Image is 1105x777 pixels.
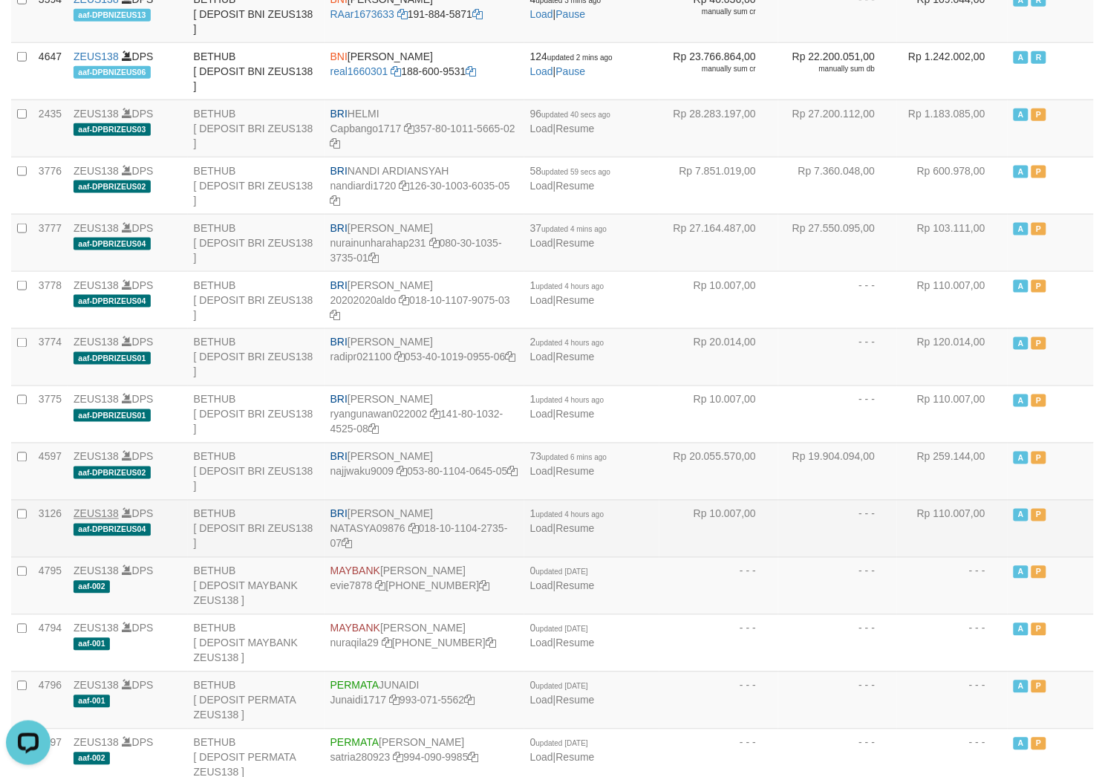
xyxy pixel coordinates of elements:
span: Paused [1031,223,1046,235]
span: PERMATA [330,737,379,749]
td: BETHUB [ DEPOSIT PERMATA ZEUS138 ] [188,672,325,729]
a: nandiardi1720 [330,180,397,192]
a: Resume [556,695,595,706]
a: Junaidi1717 [330,695,387,706]
td: DPS [68,157,188,214]
a: Resume [556,409,595,420]
span: PERMATA [330,680,379,692]
a: Load [530,294,553,306]
span: updated [DATE] [536,683,588,691]
a: Load [530,523,553,535]
td: - - - [778,328,897,386]
span: | [530,51,613,77]
span: aaf-DPBRIZEUS04 [74,295,151,308]
td: DPS [68,443,188,500]
div: manually sum cr [665,7,756,17]
span: BRI [330,451,348,463]
span: updated 4 hours ago [536,397,604,405]
button: Open LiveChat chat widget [6,6,50,51]
a: Pause [556,65,586,77]
span: 1 [530,394,604,406]
span: Active [1014,394,1029,407]
a: Copy 1918845871 to clipboard [472,8,483,20]
td: [PERSON_NAME] 053-40-1019-0955-06 [325,328,524,386]
a: Load [530,466,553,478]
td: DPS [68,100,188,157]
span: 1 [530,508,604,520]
a: Resume [556,580,595,592]
td: DPS [68,214,188,271]
td: Rp 20.014,00 [659,328,778,386]
td: 4796 [33,672,68,729]
td: Rp 10.007,00 [659,386,778,443]
td: [PERSON_NAME] [PHONE_NUMBER] [325,557,524,614]
a: nurainunharahap231 [330,237,426,249]
a: Copy 126301003603505 to clipboard [330,195,341,207]
a: ZEUS138 [74,337,119,348]
td: JUNAIDI 993-071-5562 [325,672,524,729]
span: 73 [530,451,607,463]
span: Paused [1031,280,1046,293]
a: Copy 1886009531 to clipboard [466,65,477,77]
a: ZEUS138 [74,108,119,120]
td: [PERSON_NAME] 080-30-1035-3735-01 [325,214,524,271]
span: aaf-DPBRIZEUS01 [74,352,151,365]
span: Active [1014,51,1029,64]
span: 0 [530,737,588,749]
td: BETHUB [ DEPOSIT MAYBANK ZEUS138 ] [188,557,325,614]
span: aaf-002 [74,581,110,594]
td: Rp 22.200.051,00 [778,42,897,100]
a: Load [530,409,553,420]
span: Paused [1031,108,1046,121]
a: Copy 357801011566502 to clipboard [330,137,341,149]
td: [PERSON_NAME] 018-10-1104-2735-07 [325,500,524,557]
a: Resume [556,637,595,649]
td: 3776 [33,157,68,214]
td: - - - [778,500,897,557]
span: Active [1014,452,1029,464]
span: Running [1031,51,1046,64]
span: Paused [1031,738,1046,750]
a: Copy 8743968600 to clipboard [486,637,496,649]
a: Copy 080301035373501 to clipboard [368,252,379,264]
a: 20202020aldo [330,294,397,306]
td: - - - [778,672,897,729]
a: Resume [556,752,595,764]
span: 124 [530,51,613,62]
span: MAYBANK [330,622,380,634]
span: Active [1014,566,1029,579]
a: Pause [556,8,586,20]
td: DPS [68,614,188,672]
a: Copy 053801104064505 to clipboard [508,466,518,478]
td: Rp 110.007,00 [897,500,1008,557]
span: aaf-002 [74,752,110,765]
span: Active [1014,623,1029,636]
span: updated 6 mins ago [541,454,607,462]
span: updated 59 secs ago [541,168,610,176]
span: Active [1014,509,1029,521]
span: | [530,622,595,649]
span: Paused [1031,509,1046,521]
span: | [530,565,595,592]
td: Rp 7.851.019,00 [659,157,778,214]
td: BETHUB [ DEPOSIT BRI ZEUS138 ] [188,100,325,157]
td: 3777 [33,214,68,271]
span: MAYBANK [330,565,380,577]
td: BETHUB [ DEPOSIT BNI ZEUS138 ] [188,42,325,100]
span: | [530,451,607,478]
a: ZEUS138 [74,451,119,463]
td: Rp 110.007,00 [897,271,1008,328]
td: Rp 27.200.112,00 [778,100,897,157]
a: Load [530,237,553,249]
a: ZEUS138 [74,565,119,577]
td: Rp 27.164.487,00 [659,214,778,271]
span: aaf-DPBRIZEUS01 [74,409,151,422]
td: BETHUB [ DEPOSIT MAYBANK ZEUS138 ] [188,614,325,672]
span: | [530,108,610,134]
a: Copy evie7878 to clipboard [375,580,385,592]
span: Active [1014,337,1029,350]
span: Paused [1031,623,1046,636]
td: Rp 1.183.085,00 [897,100,1008,157]
td: 4794 [33,614,68,672]
a: ZEUS138 [74,165,119,177]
